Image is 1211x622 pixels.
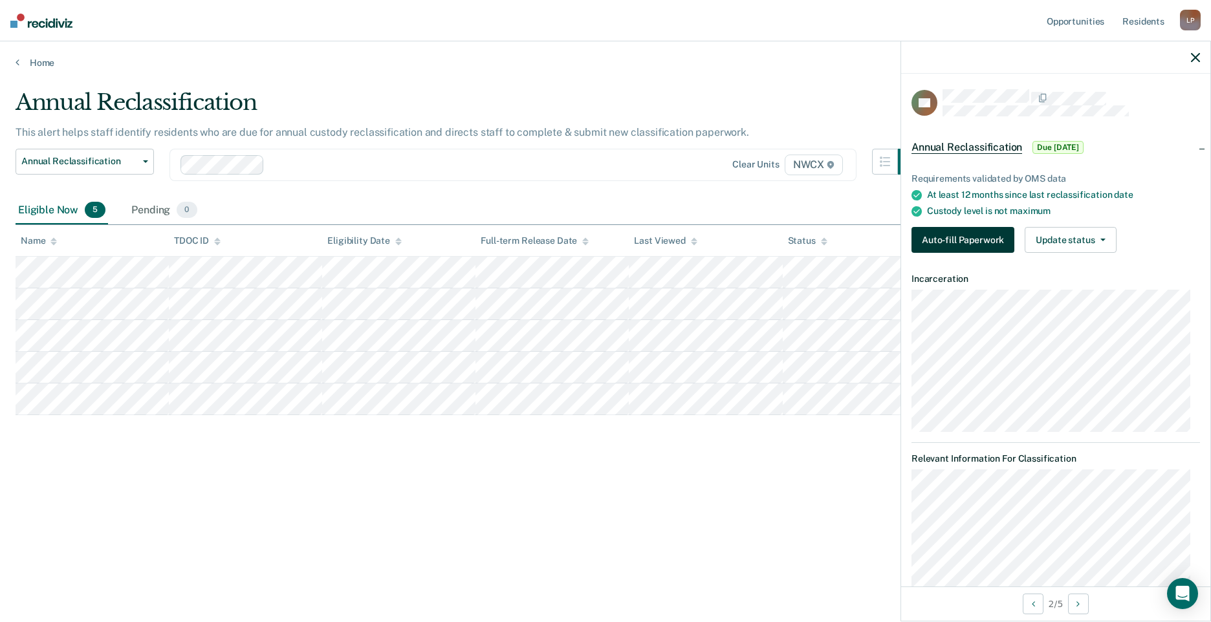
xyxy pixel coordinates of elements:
[85,202,105,219] span: 5
[911,227,1014,253] button: Auto-fill Paperwork
[481,235,589,246] div: Full-term Release Date
[1010,206,1051,216] span: maximum
[911,273,1200,284] dt: Incarceration
[901,586,1210,621] div: 2 / 5
[177,202,197,219] span: 0
[1023,594,1043,614] button: Previous Opportunity
[788,235,827,246] div: Status
[10,14,72,28] img: Recidiviz
[911,453,1200,464] dt: Relevant Information For Classification
[927,189,1200,200] div: At least 12 months since last reclassification
[1180,10,1201,30] div: L P
[16,57,1195,69] a: Home
[785,155,843,175] span: NWCX
[911,173,1200,184] div: Requirements validated by OMS data
[927,206,1200,217] div: Custody level is not
[911,141,1022,154] span: Annual Reclassification
[21,235,57,246] div: Name
[1025,227,1116,253] button: Update status
[1114,189,1133,200] span: date
[911,227,1020,253] a: Navigate to form link
[327,235,402,246] div: Eligibility Date
[634,235,697,246] div: Last Viewed
[732,159,780,170] div: Clear units
[901,127,1210,168] div: Annual ReclassificationDue [DATE]
[174,235,221,246] div: TDOC ID
[16,89,924,126] div: Annual Reclassification
[16,197,108,225] div: Eligible Now
[16,126,749,138] p: This alert helps staff identify residents who are due for annual custody reclassification and dir...
[1167,578,1198,609] div: Open Intercom Messenger
[1068,594,1089,614] button: Next Opportunity
[129,197,199,225] div: Pending
[1032,141,1084,154] span: Due [DATE]
[21,156,138,167] span: Annual Reclassification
